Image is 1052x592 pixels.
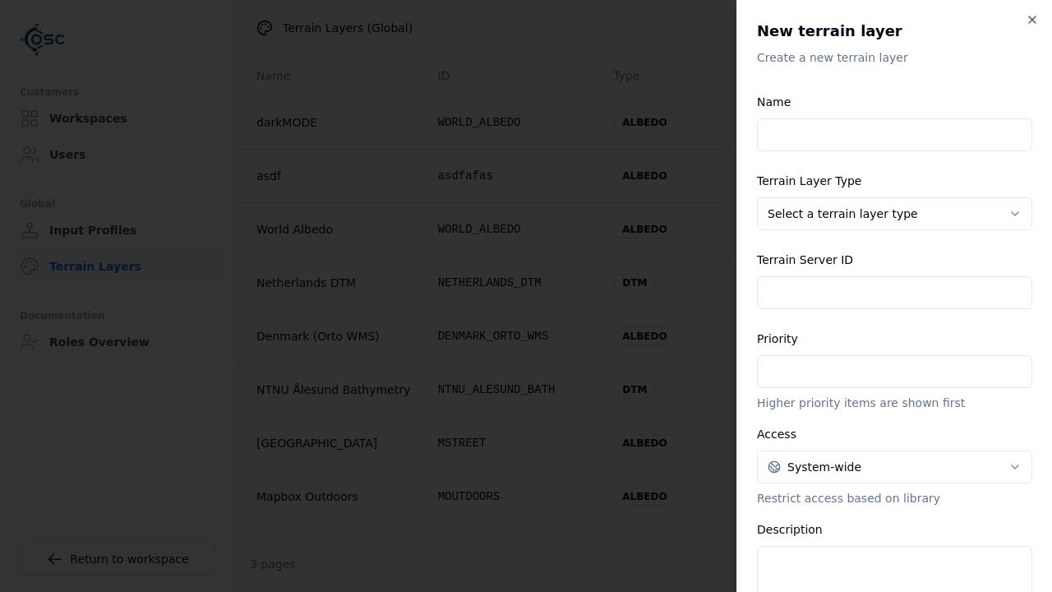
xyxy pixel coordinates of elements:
[757,174,861,187] label: Terrain Layer Type
[757,490,1032,506] p: Restrict access based on library
[757,95,791,109] label: Name
[757,523,823,536] label: Description
[757,428,796,441] label: Access
[757,253,853,266] label: Terrain Server ID
[757,395,1032,411] p: Higher priority items are shown first
[757,20,1032,43] h2: New terrain layer
[757,332,798,345] label: Priority
[757,49,1032,66] p: Create a new terrain layer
